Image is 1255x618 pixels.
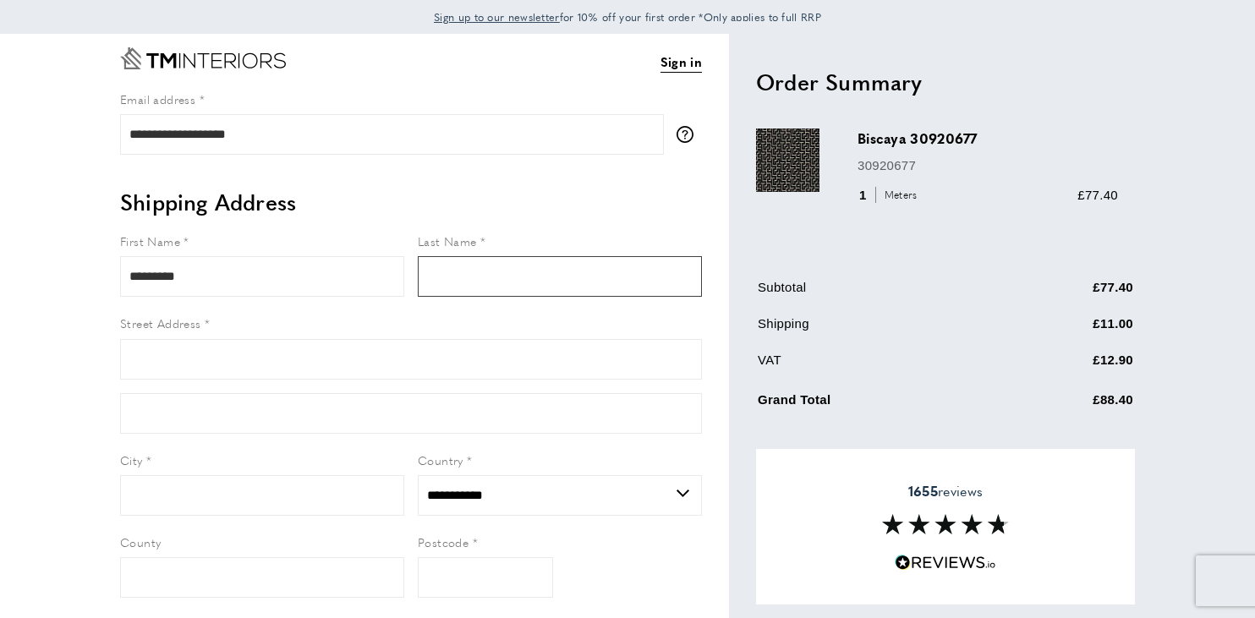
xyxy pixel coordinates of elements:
[908,483,983,500] span: reviews
[882,514,1009,534] img: Reviews section
[756,67,1135,97] h2: Order Summary
[858,156,1118,176] p: 30920677
[858,185,923,205] div: 1
[120,187,702,217] h2: Shipping Address
[758,350,999,383] td: VAT
[120,533,161,550] span: County
[758,314,999,347] td: Shipping
[756,447,880,468] span: Apply Discount Code
[434,8,560,25] a: Sign up to our newsletter
[895,555,996,571] img: Reviews.io 5 stars
[120,314,201,331] span: Street Address
[1000,277,1133,310] td: £77.40
[858,129,1118,148] h3: Biscaya 30920677
[1000,386,1133,423] td: £88.40
[434,9,560,25] span: Sign up to our newsletter
[908,481,938,500] strong: 1655
[677,126,702,143] button: More information
[120,451,143,468] span: City
[120,47,286,69] a: Go to Home page
[756,129,819,192] img: Biscaya 30920677
[875,187,922,203] span: Meters
[120,90,195,107] span: Email address
[434,9,821,25] span: for 10% off your first order *Only applies to full RRP
[1077,188,1118,202] span: £77.40
[1000,350,1133,383] td: £12.90
[758,386,999,423] td: Grand Total
[418,232,477,249] span: Last Name
[418,533,469,550] span: Postcode
[418,451,463,468] span: Country
[1000,314,1133,347] td: £11.00
[120,232,180,249] span: First Name
[758,277,999,310] td: Subtotal
[660,52,702,73] a: Sign in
